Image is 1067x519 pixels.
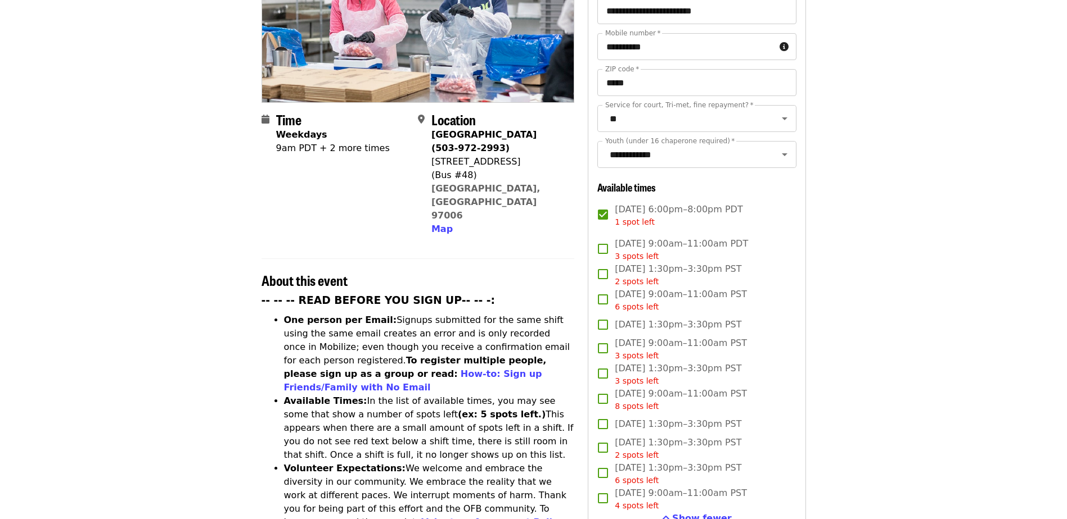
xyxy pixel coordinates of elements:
strong: Weekdays [276,129,327,140]
input: Mobile number [597,33,775,60]
a: [GEOGRAPHIC_DATA], [GEOGRAPHIC_DATA] 97006 [431,183,541,221]
button: Open [777,147,793,162]
li: In the list of available times, you may see some that show a number of spots left This appears wh... [284,394,575,462]
span: [DATE] 6:00pm–8:00pm PDT [615,203,742,228]
span: Available times [597,180,656,194]
label: ZIP code [605,66,639,72]
span: 2 spots left [615,277,659,286]
span: 6 spots left [615,302,659,311]
span: 2 spots left [615,450,659,459]
span: 6 spots left [615,476,659,485]
strong: One person per Email: [284,315,397,325]
strong: To register multiple people, please sign up as a group or read: [284,355,547,379]
label: Youth (under 16 chaperone required) [605,138,735,144]
span: [DATE] 9:00am–11:00am PST [615,486,747,512]
span: [DATE] 1:30pm–3:30pm PST [615,436,741,461]
span: Time [276,110,301,129]
span: 3 spots left [615,351,659,360]
li: Signups submitted for the same shift using the same email creates an error and is only recorded o... [284,313,575,394]
span: [DATE] 9:00am–11:00am PDT [615,237,748,262]
div: (Bus #48) [431,169,565,182]
strong: [GEOGRAPHIC_DATA] (503-972-2993) [431,129,537,153]
span: [DATE] 1:30pm–3:30pm PST [615,461,741,486]
div: 9am PDT + 2 more times [276,142,390,155]
i: map-marker-alt icon [418,114,425,125]
span: 4 spots left [615,501,659,510]
button: Map [431,222,453,236]
strong: (ex: 5 spots left.) [458,409,546,420]
strong: Available Times: [284,395,367,406]
a: How-to: Sign up Friends/Family with No Email [284,368,542,393]
button: Open [777,111,793,126]
span: Location [431,110,476,129]
div: [STREET_ADDRESS] [431,155,565,169]
i: calendar icon [262,114,269,125]
label: Service for court, Tri-met, fine repayment? [605,102,754,108]
i: circle-info icon [780,42,789,52]
span: [DATE] 1:30pm–3:30pm PST [615,262,741,288]
span: Map [431,224,453,234]
strong: Volunteer Expectations: [284,463,406,474]
span: [DATE] 9:00am–11:00am PST [615,288,747,313]
span: [DATE] 1:30pm–3:30pm PST [615,318,741,331]
span: [DATE] 1:30pm–3:30pm PST [615,362,741,387]
strong: -- -- -- READ BEFORE YOU SIGN UP-- -- -: [262,294,496,306]
span: About this event [262,270,348,290]
span: 8 spots left [615,402,659,411]
span: 3 spots left [615,252,659,261]
span: 3 spots left [615,376,659,385]
input: ZIP code [597,69,796,96]
span: [DATE] 9:00am–11:00am PST [615,336,747,362]
span: 1 spot left [615,217,655,226]
label: Mobile number [605,30,660,37]
span: [DATE] 1:30pm–3:30pm PST [615,417,741,431]
span: [DATE] 9:00am–11:00am PST [615,387,747,412]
